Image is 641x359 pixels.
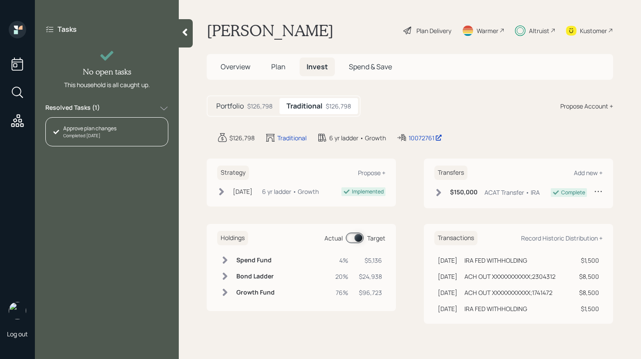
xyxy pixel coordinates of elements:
[438,256,457,265] div: [DATE]
[324,234,343,243] div: Actual
[352,188,384,196] div: Implemented
[521,234,603,242] div: Record Historic Distribution +
[329,133,386,142] div: 6 yr ladder • Growth
[561,189,585,196] div: Complete
[560,102,613,111] div: Propose Account +
[247,102,273,111] div: $126,798
[335,272,348,281] div: 20%
[359,288,382,297] div: $96,723
[236,257,275,264] h6: Spend Fund
[229,133,255,142] div: $126,798
[409,133,442,142] div: 10072761
[217,166,249,180] h6: Strategy
[579,304,599,313] div: $1,500
[262,187,319,196] div: 6 yr ladder • Growth
[464,288,552,297] div: ACH OUT XXXXXXXXXXX;1741472
[83,67,131,77] h4: No open tasks
[450,189,477,196] h6: $150,000
[236,289,275,296] h6: Growth Fund
[335,256,348,265] div: 4%
[416,26,451,35] div: Plan Delivery
[359,256,382,265] div: $5,136
[216,102,244,110] h5: Portfolio
[63,125,116,132] div: Approve plan changes
[217,231,248,245] h6: Holdings
[477,26,498,35] div: Warmer
[277,133,307,142] div: Traditional
[579,256,599,265] div: $1,500
[367,234,385,243] div: Target
[307,62,328,71] span: Invest
[233,187,252,196] div: [DATE]
[574,169,603,177] div: Add new +
[579,288,599,297] div: $8,500
[58,24,77,34] label: Tasks
[326,102,351,111] div: $126,798
[434,166,467,180] h6: Transfers
[464,304,527,313] div: IRA FED WITHHOLDING
[464,272,556,281] div: ACH OUT XXXXXXXXXXX;2304312
[286,102,322,110] h5: Traditional
[580,26,607,35] div: Kustomer
[579,272,599,281] div: $8,500
[9,302,26,319] img: retirable_logo.png
[529,26,549,35] div: Altruist
[438,288,457,297] div: [DATE]
[45,103,100,114] label: Resolved Tasks ( 1 )
[358,169,385,177] div: Propose +
[359,272,382,281] div: $24,938
[335,288,348,297] div: 76%
[484,188,540,197] div: ACAT Transfer • IRA
[236,273,275,280] h6: Bond Ladder
[221,62,250,71] span: Overview
[63,132,116,139] div: Completed [DATE]
[349,62,392,71] span: Spend & Save
[7,330,28,338] div: Log out
[64,80,150,89] div: This household is all caught up.
[464,256,527,265] div: IRA FED WITHHOLDING
[434,231,477,245] h6: Transactions
[207,21,334,40] h1: [PERSON_NAME]
[438,304,457,313] div: [DATE]
[438,272,457,281] div: [DATE]
[271,62,286,71] span: Plan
